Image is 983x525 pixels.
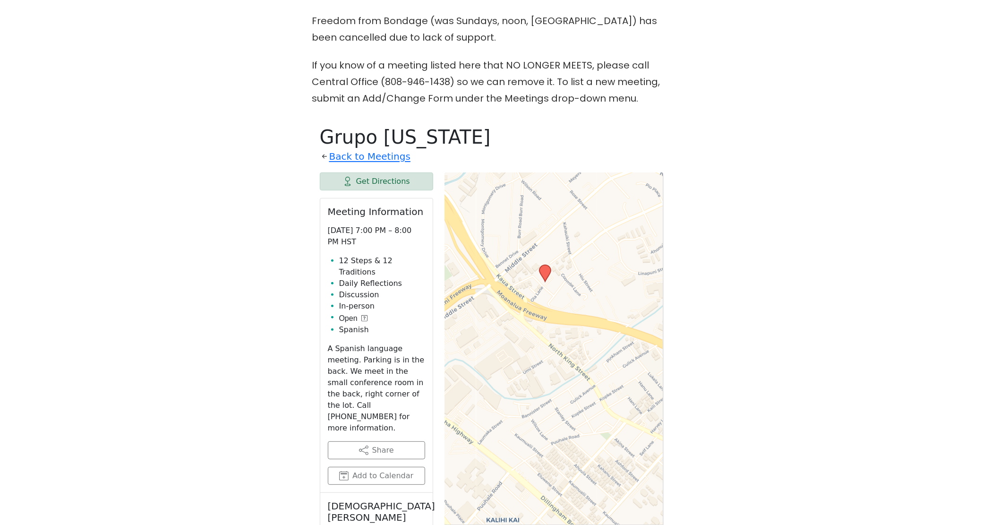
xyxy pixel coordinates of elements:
[328,225,425,248] p: [DATE] 7:00 PM – 8:00 PM HST
[339,313,368,324] button: Open
[339,289,425,301] li: Discussion
[339,301,425,312] li: In-person
[339,278,425,289] li: Daily Reflections
[328,500,425,523] h2: [DEMOGRAPHIC_DATA][PERSON_NAME]
[312,57,671,107] p: If you know of a meeting listed here that NO LONGER MEETS, please call Central Office (808-946-14...
[328,441,425,459] button: Share
[328,467,425,485] button: Add to Calendar
[328,206,425,217] h2: Meeting Information
[339,324,425,336] li: Spanish
[329,148,410,165] a: Back to Meetings
[312,13,671,46] p: Freedom from Bondage (was Sundays, noon, [GEOGRAPHIC_DATA]) has been cancelled due to lack of sup...
[320,172,433,190] a: Get Directions
[328,343,425,434] p: A Spanish language meeting. Parking is in the back. We meet in the small conference room in the b...
[320,126,664,148] h1: Grupo [US_STATE]
[339,255,425,278] li: 12 Steps & 12 Traditions
[339,313,358,324] span: Open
